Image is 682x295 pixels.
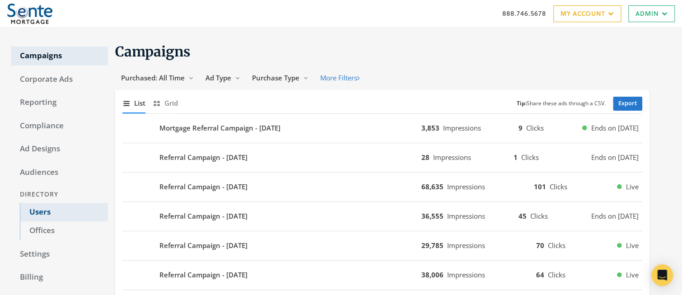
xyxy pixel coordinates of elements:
button: More Filters [314,70,365,86]
a: Billing [11,268,108,287]
b: 29,785 [421,241,444,250]
span: Purchased: All Time [121,73,185,82]
b: Referral Campaign - [DATE] [159,182,248,192]
span: Campaigns [115,43,191,60]
b: Referral Campaign - [DATE] [159,152,248,163]
b: 3,853 [421,123,439,132]
b: 38,006 [421,270,444,279]
button: Referral Campaign - [DATE]38,006Impressions64ClicksLive [122,264,642,286]
span: Clicks [547,270,565,279]
button: Grid [153,94,178,113]
button: Purchased: All Time [115,70,200,86]
span: Clicks [526,123,544,132]
span: Live [626,270,639,280]
a: Audiences [11,163,108,182]
a: Compliance [11,117,108,136]
span: Ends on [DATE] [591,152,639,163]
span: Clicks [550,182,567,191]
a: Ad Designs [11,140,108,159]
a: Users [20,203,108,222]
a: Settings [11,245,108,264]
b: 101 [534,182,546,191]
small: Share these ads through a CSV. [517,99,606,108]
span: Live [626,240,639,251]
b: 64 [536,270,544,279]
a: Export [613,97,642,111]
span: Purchase Type [252,73,299,82]
span: Live [626,182,639,192]
button: Referral Campaign - [DATE]29,785Impressions70ClicksLive [122,235,642,257]
b: Referral Campaign - [DATE] [159,240,248,251]
b: Referral Campaign - [DATE] [159,211,248,221]
span: Grid [164,98,178,108]
button: Referral Campaign - [DATE]28Impressions1ClicksEnds on [DATE] [122,147,642,169]
span: Impressions [447,241,485,250]
span: Impressions [447,270,485,279]
b: Tip: [517,99,527,107]
a: Corporate Ads [11,70,108,89]
b: 70 [536,241,544,250]
b: 1 [514,153,518,162]
b: Mortgage Referral Campaign - [DATE] [159,123,280,133]
b: 68,635 [421,182,444,191]
b: 28 [421,153,430,162]
span: Impressions [443,123,481,132]
a: 888.746.5678 [502,9,546,18]
button: Referral Campaign - [DATE]36,555Impressions45ClicksEnds on [DATE] [122,206,642,227]
a: Reporting [11,93,108,112]
button: Purchase Type [246,70,314,86]
span: Impressions [433,153,471,162]
img: Adwerx [7,4,52,24]
span: List [134,98,145,108]
div: Directory [11,186,108,203]
a: Admin [628,5,675,22]
span: Ends on [DATE] [591,123,639,133]
span: Impressions [447,211,485,220]
button: Referral Campaign - [DATE]68,635Impressions101ClicksLive [122,176,642,198]
div: Open Intercom Messenger [651,264,673,286]
button: Mortgage Referral Campaign - [DATE]3,853Impressions9ClicksEnds on [DATE] [122,117,642,139]
span: Impressions [447,182,485,191]
a: Offices [20,221,108,240]
b: 45 [519,211,527,220]
span: Ad Type [206,73,231,82]
span: Clicks [530,211,548,220]
span: Clicks [547,241,565,250]
b: 36,555 [421,211,444,220]
b: Referral Campaign - [DATE] [159,270,248,280]
button: List [122,94,145,113]
a: Campaigns [11,47,108,66]
b: 9 [519,123,523,132]
span: Ends on [DATE] [591,211,639,221]
span: Clicks [521,153,539,162]
a: My Account [553,5,621,22]
button: Ad Type [200,70,246,86]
